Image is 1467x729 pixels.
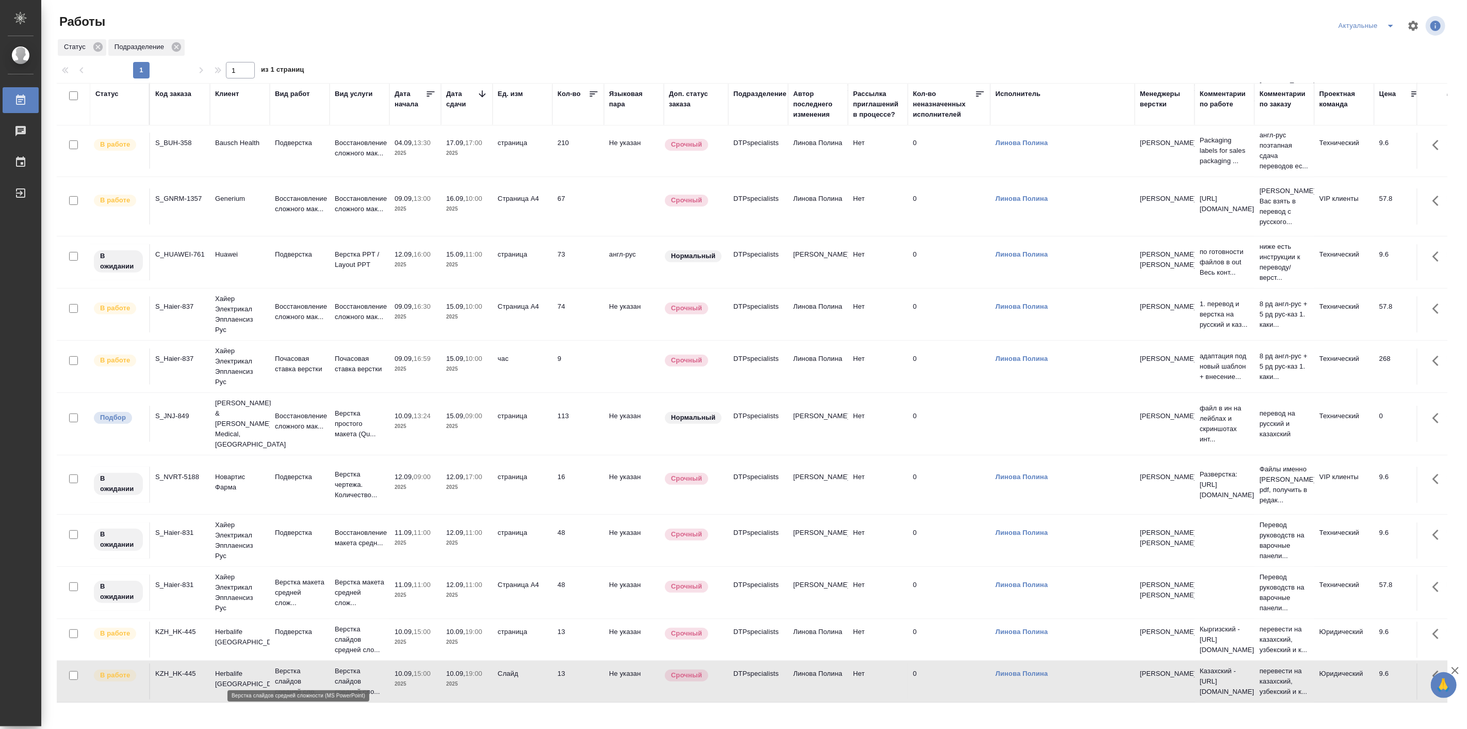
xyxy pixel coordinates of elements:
a: Линова Полина [996,670,1048,677]
a: Линова Полина [996,139,1048,147]
p: 2025 [446,364,487,374]
p: Huawei [215,249,265,260]
div: Дата начала [395,89,426,109]
p: англ-рус поэтапная сдача переводов ес... [1260,130,1309,171]
div: Можно подбирать исполнителей [93,411,144,425]
div: C_HUAWEI-761 [155,249,205,260]
td: 13 [552,663,604,700]
td: Страница А4 [493,296,552,332]
p: 10.09, [395,412,414,420]
p: Разверстка: [URL][DOMAIN_NAME].. [1200,469,1249,500]
td: Нет [848,575,908,611]
td: Не указан [604,467,664,503]
p: [PERSON_NAME] [1140,354,1189,364]
td: Технический [1314,296,1374,332]
td: Не указан [604,133,664,169]
td: DTPspecialists [728,133,788,169]
td: VIP клиенты [1314,467,1374,503]
p: [PERSON_NAME] [1140,138,1189,148]
div: KZH_HK-445 [155,627,205,637]
p: Статус [64,42,89,52]
p: Кыргизский - [URL][DOMAIN_NAME].. [1200,624,1249,655]
p: 11:00 [465,581,482,589]
div: split button [1336,18,1401,34]
button: Здесь прячутся важные кнопки [1426,522,1451,547]
p: [URL][DOMAIN_NAME].. [1200,194,1249,214]
p: Восстановление сложного мак... [275,302,324,322]
p: Подбор [100,413,126,423]
td: Технический [1314,406,1374,442]
p: 12.09, [446,529,465,536]
p: В работе [100,628,130,639]
td: 9.6 [1374,622,1426,658]
p: В работе [100,195,130,205]
p: 2025 [446,260,487,270]
p: [PERSON_NAME] [1140,194,1189,204]
p: ниже есть инструкции к переводу/верст... [1260,242,1309,283]
p: 13:30 [414,139,431,147]
p: 2025 [446,637,487,647]
a: Линова Полина [996,581,1048,589]
p: 1. перевод и верстка на русский и каз... [1200,299,1249,330]
td: DTPspecialists [728,244,788,280]
p: 2025 [446,421,487,432]
button: 🙏 [1431,672,1457,698]
p: Generium [215,194,265,204]
p: 2025 [395,204,436,214]
td: англ-рус [604,244,664,280]
div: Автор последнего изменения [793,89,843,120]
td: Нет [848,133,908,169]
div: Клиент [215,89,239,99]
a: Линова Полина [996,250,1048,258]
p: Подверстка [275,249,324,260]
p: Восстановление сложного мак... [275,411,324,432]
div: Исполнитель выполняет работу [93,302,144,315]
td: 9.6 [1374,244,1426,280]
td: 57.8 [1374,575,1426,611]
td: 0 [908,663,990,700]
p: В ожидании [100,581,137,602]
div: Вид услуги [335,89,373,99]
p: 2025 [395,421,436,432]
td: 0 [1374,406,1426,442]
p: [PERSON_NAME], [PERSON_NAME] [1140,249,1189,270]
p: Подразделение [115,42,168,52]
p: Восстановление сложного мак... [335,302,384,322]
p: Herbalife [GEOGRAPHIC_DATA] [215,627,265,647]
button: Здесь прячутся важные кнопки [1426,663,1451,688]
td: DTPspecialists [728,348,788,385]
td: Юридический [1314,663,1374,700]
td: 67 [552,188,604,225]
p: Почасовая ставка верстки [275,354,324,374]
td: DTPspecialists [728,522,788,559]
p: 09.09, [395,355,414,362]
td: Нет [848,244,908,280]
td: Нет [848,622,908,658]
td: 0 [908,575,990,611]
p: Восстановление сложного мак... [275,194,324,214]
td: Линова Полина [788,622,848,658]
td: Технический [1314,133,1374,169]
p: 17.09, [446,139,465,147]
td: Технический [1314,522,1374,559]
div: Статус [58,39,106,56]
td: DTPspecialists [728,663,788,700]
button: Здесь прячутся важные кнопки [1426,296,1451,321]
p: Верстка PPT / Layout PPT [335,249,384,270]
p: Срочный [671,473,702,484]
td: 0 [908,622,990,658]
td: 9.6 [1374,467,1426,503]
p: Срочный [671,195,702,205]
p: Верстка чертежа. Количество... [335,469,384,500]
p: 12.09, [446,581,465,589]
td: час [493,348,552,385]
td: 48 [552,522,604,559]
td: 0 [908,244,990,280]
p: 2025 [395,590,436,600]
div: S_Haier-831 [155,528,205,538]
a: Линова Полина [996,628,1048,636]
p: [PERSON_NAME], [PERSON_NAME] [1140,528,1189,548]
p: 09:00 [414,473,431,481]
p: 16.09, [446,195,465,202]
p: [PERSON_NAME] Вас взять в перевод с русского... [1260,186,1309,227]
